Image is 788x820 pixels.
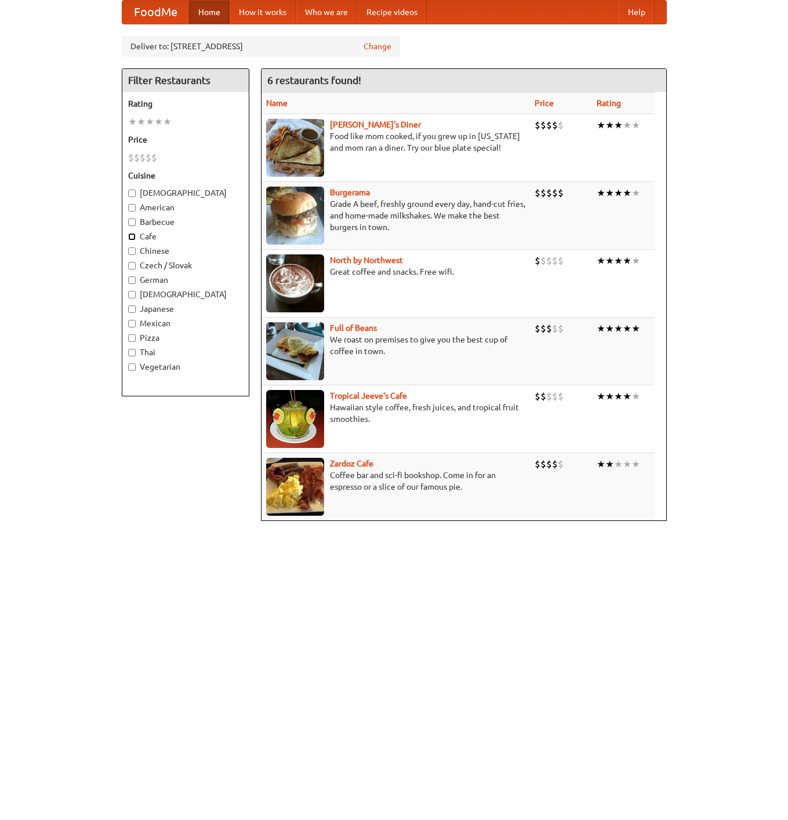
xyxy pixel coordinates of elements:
[128,291,136,298] input: [DEMOGRAPHIC_DATA]
[189,1,230,24] a: Home
[128,349,136,356] input: Thai
[128,151,134,164] li: $
[266,266,525,278] p: Great coffee and snacks. Free wifi.
[128,318,243,329] label: Mexican
[330,120,421,129] a: [PERSON_NAME]'s Diner
[128,262,136,269] input: Czech / Slovak
[546,119,552,132] li: $
[364,41,391,52] a: Change
[330,256,403,265] a: North by Northwest
[623,322,631,335] li: ★
[128,216,243,228] label: Barbecue
[605,458,614,471] li: ★
[605,187,614,199] li: ★
[128,134,243,145] h5: Price
[266,119,324,177] img: sallys.jpg
[128,361,243,373] label: Vegetarian
[631,254,640,267] li: ★
[535,187,540,199] li: $
[122,1,189,24] a: FoodMe
[552,322,558,335] li: $
[540,119,546,132] li: $
[546,322,552,335] li: $
[552,458,558,471] li: $
[552,119,558,132] li: $
[614,119,623,132] li: ★
[134,151,140,164] li: $
[128,218,136,226] input: Barbecue
[614,322,623,335] li: ★
[128,320,136,327] input: Mexican
[128,98,243,110] h5: Rating
[128,332,243,344] label: Pizza
[267,75,361,86] ng-pluralize: 6 restaurants found!
[558,322,564,335] li: $
[540,187,546,199] li: $
[128,305,136,313] input: Japanese
[128,202,243,213] label: American
[558,254,564,267] li: $
[357,1,427,24] a: Recipe videos
[128,247,136,255] input: Chinese
[540,458,546,471] li: $
[623,254,631,267] li: ★
[266,458,324,516] img: zardoz.jpg
[540,390,546,403] li: $
[266,334,525,357] p: We roast on premises to give you the best cup of coffee in town.
[614,458,623,471] li: ★
[266,469,525,493] p: Coffee bar and sci-fi bookshop. Come in for an espresso or a slice of our famous pie.
[128,231,243,242] label: Cafe
[128,260,243,271] label: Czech / Slovak
[631,187,640,199] li: ★
[146,151,151,164] li: $
[605,390,614,403] li: ★
[623,187,631,199] li: ★
[128,334,136,342] input: Pizza
[230,1,296,24] a: How it works
[558,187,564,199] li: $
[266,187,324,245] img: burgerama.jpg
[535,390,540,403] li: $
[552,187,558,199] li: $
[631,390,640,403] li: ★
[266,254,324,312] img: north.jpg
[140,151,146,164] li: $
[330,459,373,468] a: Zardoz Cafe
[552,254,558,267] li: $
[597,99,621,108] a: Rating
[128,289,243,300] label: [DEMOGRAPHIC_DATA]
[330,391,407,400] a: Tropical Jeeve's Cafe
[128,189,136,197] input: [DEMOGRAPHIC_DATA]
[614,254,623,267] li: ★
[605,254,614,267] li: ★
[597,187,605,199] li: ★
[266,130,525,154] p: Food like mom cooked, if you grew up in [US_STATE] and mom ran a diner. Try our blue plate special!
[631,458,640,471] li: ★
[558,119,564,132] li: $
[266,198,525,233] p: Grade A beef, freshly ground every day, hand-cut fries, and home-made milkshakes. We make the bes...
[558,458,564,471] li: $
[614,187,623,199] li: ★
[546,254,552,267] li: $
[597,322,605,335] li: ★
[535,458,540,471] li: $
[605,119,614,132] li: ★
[128,363,136,371] input: Vegetarian
[266,390,324,448] img: jeeves.jpg
[631,119,640,132] li: ★
[330,188,370,197] b: Burgerama
[330,323,377,333] a: Full of Beans
[128,347,243,358] label: Thai
[146,115,154,128] li: ★
[122,69,249,92] h4: Filter Restaurants
[128,245,243,257] label: Chinese
[151,151,157,164] li: $
[540,322,546,335] li: $
[296,1,357,24] a: Who we are
[614,390,623,403] li: ★
[552,390,558,403] li: $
